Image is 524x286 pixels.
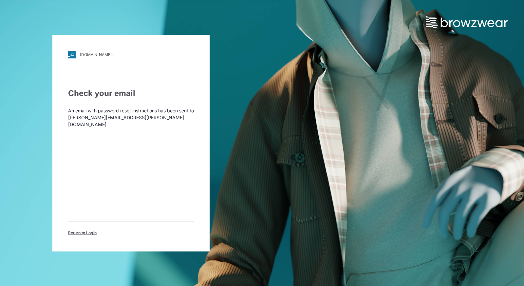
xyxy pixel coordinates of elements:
[426,16,508,28] img: browzwear-logo.73288ffb.svg
[80,52,113,57] div: [DOMAIN_NAME].
[68,87,194,99] div: Check your email
[68,50,76,58] img: svg+xml;base64,PHN2ZyB3aWR0aD0iMjgiIGhlaWdodD0iMjgiIHZpZXdCb3g9IjAgMCAyOCAyOCIgZmlsbD0ibm9uZSIgeG...
[68,50,194,58] a: [DOMAIN_NAME].
[68,107,194,127] p: An email with password reset instructions has been sent to [PERSON_NAME][EMAIL_ADDRESS][PERSON_NA...
[68,230,97,236] span: Return to Login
